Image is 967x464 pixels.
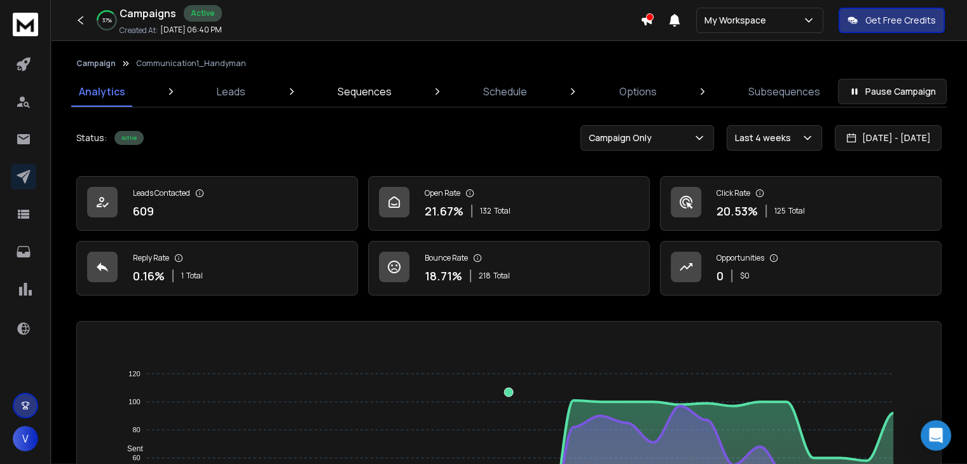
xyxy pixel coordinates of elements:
p: 20.53 % [717,202,758,220]
div: Open Intercom Messenger [921,420,951,451]
p: Subsequences [748,84,820,99]
span: Total [788,206,805,216]
p: Bounce Rate [425,253,468,263]
a: Leads Contacted609 [76,176,358,231]
p: Opportunities [717,253,764,263]
p: 0 [717,267,724,285]
span: Total [186,271,203,281]
p: 21.67 % [425,202,463,220]
a: Options [612,76,664,107]
p: $ 0 [740,271,750,281]
p: 609 [133,202,154,220]
tspan: 120 [129,370,141,378]
tspan: 60 [133,454,141,461]
a: Subsequences [741,76,828,107]
a: Sequences [330,76,399,107]
span: 125 [774,206,786,216]
span: 1 [181,271,184,281]
p: Get Free Credits [865,14,936,27]
span: Total [494,206,511,216]
p: Status: [76,132,107,144]
p: Communication1_Handyman [136,58,246,69]
button: Pause Campaign [838,79,947,104]
p: 0.16 % [133,267,165,285]
div: Active [114,131,144,145]
p: 18.71 % [425,267,462,285]
p: Open Rate [425,188,460,198]
span: Sent [118,444,143,453]
a: Analytics [71,76,133,107]
button: [DATE] - [DATE] [835,125,942,151]
p: Created At: [120,25,158,36]
button: Get Free Credits [839,8,945,33]
a: Leads [209,76,253,107]
p: Leads Contacted [133,188,190,198]
span: 218 [479,271,491,281]
span: 132 [480,206,491,216]
p: [DATE] 06:40 PM [160,25,222,35]
p: Analytics [79,84,125,99]
p: My Workspace [704,14,771,27]
p: 37 % [102,17,112,24]
p: Options [619,84,657,99]
button: Campaign [76,58,116,69]
p: Reply Rate [133,253,169,263]
p: Sequences [338,84,392,99]
tspan: 100 [129,398,141,406]
a: Open Rate21.67%132Total [368,176,650,231]
h1: Campaigns [120,6,176,21]
img: logo [13,13,38,36]
button: V [13,426,38,451]
a: Bounce Rate18.71%218Total [368,241,650,296]
p: Schedule [483,84,527,99]
span: Total [493,271,510,281]
p: Leads [217,84,245,99]
a: Schedule [476,76,535,107]
p: Click Rate [717,188,750,198]
a: Opportunities0$0 [660,241,942,296]
p: Last 4 weeks [735,132,796,144]
tspan: 80 [133,426,141,433]
p: Campaign Only [589,132,657,144]
div: Active [184,5,222,22]
a: Click Rate20.53%125Total [660,176,942,231]
a: Reply Rate0.16%1Total [76,241,358,296]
